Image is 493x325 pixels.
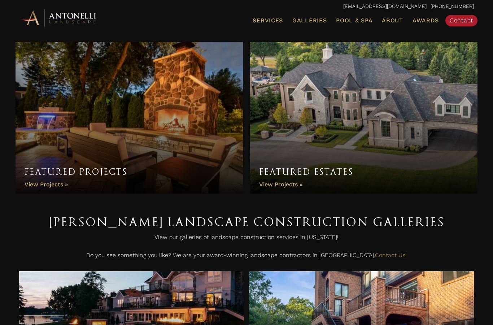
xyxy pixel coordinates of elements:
[445,15,477,26] a: Contact
[19,2,474,11] p: | [PHONE_NUMBER]
[19,250,474,264] p: Do you see something you like? We are your award-winning landscape contractors in [GEOGRAPHIC_DATA].
[413,17,439,24] span: Awards
[19,212,474,232] h1: [PERSON_NAME] Landscape Construction Galleries
[375,252,407,259] a: Contact Us!
[343,3,427,9] a: [EMAIL_ADDRESS][DOMAIN_NAME]
[250,16,286,25] a: Services
[333,16,375,25] a: Pool & Spa
[410,16,442,25] a: Awards
[292,17,327,24] span: Galleries
[19,8,99,28] img: Antonelli Horizontal Logo
[379,16,406,25] a: About
[382,18,403,23] span: About
[336,17,372,24] span: Pool & Spa
[253,18,283,23] span: Services
[450,17,473,24] span: Contact
[19,232,474,246] p: View our galleries of landscape construction services in [US_STATE]!
[289,16,330,25] a: Galleries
